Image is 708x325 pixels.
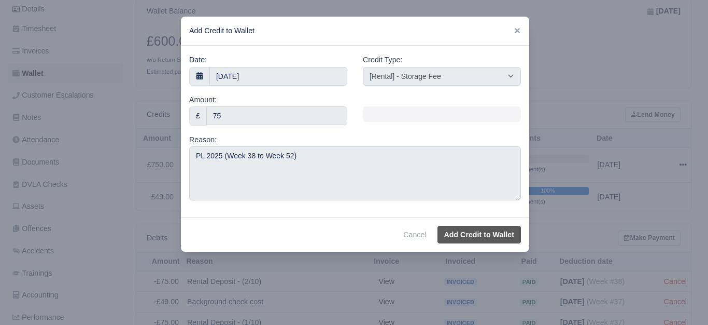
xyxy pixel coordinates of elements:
[437,226,521,243] button: Add Credit to Wallet
[189,94,217,106] label: Amount:
[181,17,529,46] div: Add Credit to Wallet
[189,106,207,125] div: £
[206,106,347,125] input: 0.00
[189,54,207,66] label: Date:
[363,54,402,66] label: Credit Type:
[656,275,708,325] iframe: Chat Widget
[189,134,217,146] label: Reason:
